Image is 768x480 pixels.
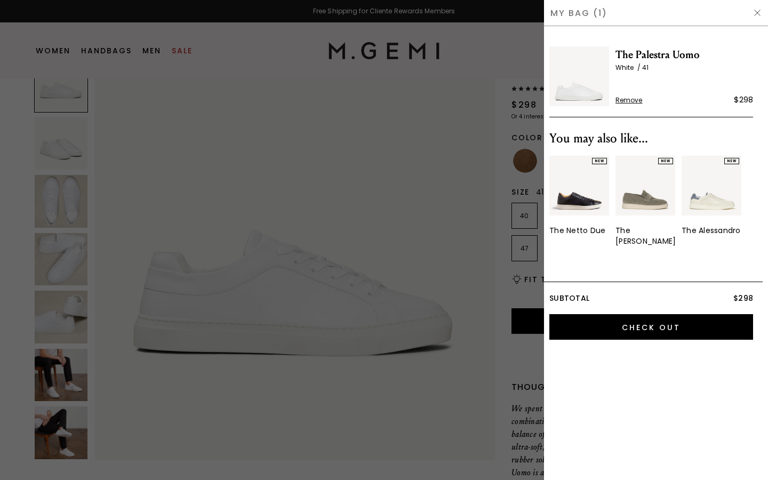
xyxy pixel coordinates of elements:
div: NEW [592,158,607,164]
div: The Netto Due [549,225,605,236]
div: $298 [734,93,753,106]
span: Remove [615,96,643,105]
div: The Alessandro [682,225,741,236]
div: 2 / 3 [615,156,675,246]
div: You may also like... [549,130,753,147]
input: Check Out [549,314,753,340]
a: NEWThe [PERSON_NAME] [615,156,675,246]
img: Hide Drawer [753,9,762,17]
img: 7385130401851_01_Main_New_TheLorenzo_Olive_Suede_6bb56ec5-1958-4d14-9d04-a91867c9da7b_290x387_cro... [615,156,675,215]
a: NEWThe Netto Due [549,156,609,236]
span: White [615,63,642,72]
div: NEW [658,158,673,164]
span: The Palestra Uomo [615,46,753,63]
span: 41 [642,63,649,72]
div: The [PERSON_NAME] [615,225,676,246]
div: 3 / 3 [682,156,741,246]
div: 1 / 3 [549,156,609,246]
img: The Palestra Uomo [549,46,609,106]
span: $298 [733,293,753,303]
a: NEWThe Alessandro [682,156,741,236]
span: Subtotal [549,293,589,303]
img: 7385340444731_01_Main_New_TheAlessandro_OffWhiteWithBlueJeans_TumbledLeather_290x387_crop_center.jpg [682,156,741,215]
div: NEW [724,158,739,164]
img: 7332175380539_01_Main_New_TheNettoDue_Navy_Buffalo_7cc280f1-ae1c-47d3-87aa-24b75871ea23_290x387_c... [549,156,609,215]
